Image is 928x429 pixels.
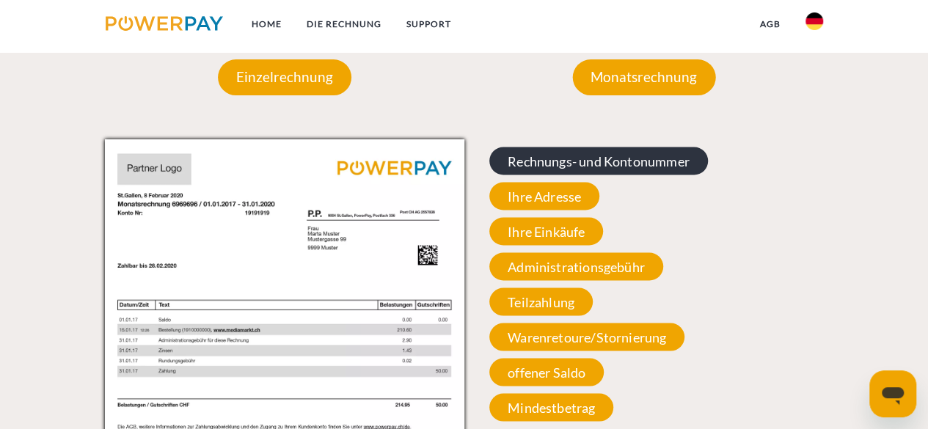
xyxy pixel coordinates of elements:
[218,59,351,95] p: Einzelrechnung
[869,370,916,417] iframe: Schaltfläche zum Öffnen des Messaging-Fensters
[489,217,603,245] span: Ihre Einkäufe
[489,358,604,386] span: offener Saldo
[393,11,463,37] a: SUPPORT
[238,11,293,37] a: Home
[489,252,663,280] span: Administrationsgebühr
[489,393,613,421] span: Mindestbetrag
[293,11,393,37] a: DIE RECHNUNG
[489,323,684,351] span: Warenretoure/Stornierung
[489,287,593,315] span: Teilzahlung
[489,182,599,210] span: Ihre Adresse
[489,147,708,175] span: Rechnungs- und Kontonummer
[106,16,224,31] img: logo-powerpay.svg
[805,12,823,30] img: de
[572,59,715,95] p: Monatsrechnung
[748,11,793,37] a: agb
